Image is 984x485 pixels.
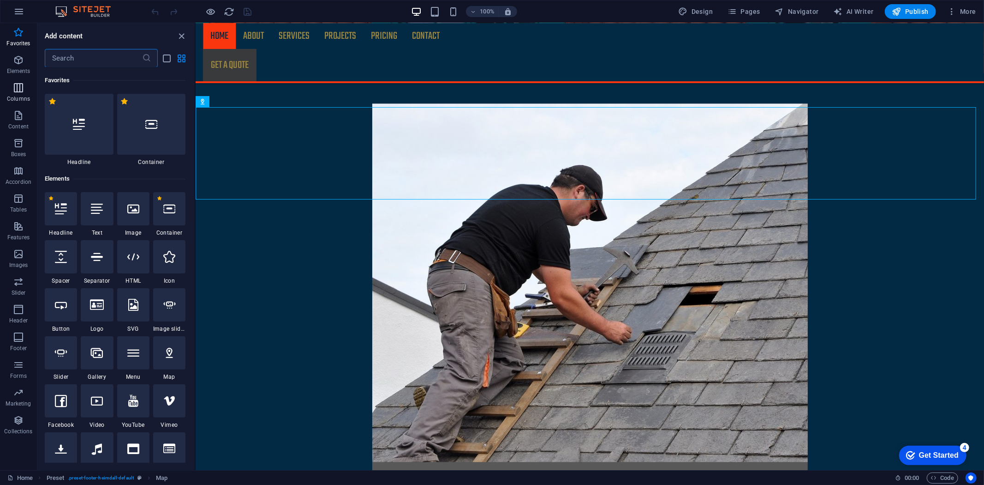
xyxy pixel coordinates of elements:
[81,421,113,429] span: Video
[947,7,976,16] span: More
[45,192,77,236] div: Headline
[45,325,77,333] span: Button
[117,384,149,429] div: YouTube
[53,6,122,17] img: Editor Logo
[161,53,173,64] button: list-view
[153,229,185,236] span: Container
[156,473,167,484] span: Click to select. Double-click to edit
[943,4,980,19] button: More
[45,240,77,285] div: Spacer
[47,473,168,484] nav: breadcrumb
[728,7,760,16] span: Pages
[224,6,235,17] i: Reload page
[7,67,30,75] p: Elements
[9,261,28,269] p: Images
[117,229,149,236] span: Image
[81,288,113,333] div: Logo
[117,158,186,166] span: Container
[7,473,33,484] a: Home
[81,325,113,333] span: Logo
[905,473,919,484] span: 00 00
[176,53,187,64] button: grid-view
[771,4,823,19] button: Navigator
[48,97,56,105] span: Remove from favorites
[117,336,149,381] div: Menu
[117,240,149,285] div: HTML
[45,30,83,42] h6: Add content
[157,196,162,201] span: Remove from favorites
[9,317,28,324] p: Header
[45,421,77,429] span: Facebook
[504,7,512,16] i: On resize automatically adjust zoom level to fit chosen device.
[27,10,67,18] div: Get Started
[81,373,113,381] span: Gallery
[153,277,185,285] span: Icon
[153,325,185,333] span: Image slider
[927,473,958,484] button: Code
[47,473,65,484] span: Preset
[153,240,185,285] div: Icon
[6,178,31,186] p: Accordion
[45,288,77,333] div: Button
[466,6,499,17] button: 100%
[885,4,936,19] button: Publish
[7,234,30,241] p: Features
[121,97,129,105] span: Remove from favorites
[48,196,54,201] span: Remove from favorites
[724,4,763,19] button: Pages
[45,384,77,429] div: Facebook
[10,372,27,380] p: Forms
[81,384,113,429] div: Video
[45,173,185,184] h6: Elements
[11,151,26,158] p: Boxes
[45,94,113,166] div: Headline
[10,345,27,352] p: Footer
[45,373,77,381] span: Slider
[6,40,30,47] p: Favorites
[117,192,149,236] div: Image
[45,336,77,381] div: Slider
[68,2,78,11] div: 4
[117,373,149,381] span: Menu
[675,4,717,19] div: Design (Ctrl+Alt+Y)
[830,4,877,19] button: AI Writer
[117,421,149,429] span: YouTube
[45,158,113,166] span: Headline
[117,325,149,333] span: SVG
[117,288,149,333] div: SVG
[137,475,142,480] i: This element is a customizable preset
[81,240,113,285] div: Separator
[153,336,185,381] div: Map
[117,277,149,285] span: HTML
[153,421,185,429] span: Vimeo
[224,6,235,17] button: reload
[931,473,954,484] span: Code
[45,75,185,86] h6: Favorites
[117,94,186,166] div: Container
[7,95,30,103] p: Columns
[4,428,32,435] p: Collections
[153,288,185,333] div: Image slider
[68,473,134,484] span: . preset-footer-heimdall-default
[10,206,27,213] p: Tables
[45,229,77,236] span: Headline
[81,277,113,285] span: Separator
[892,7,929,16] span: Publish
[480,6,495,17] h6: 100%
[45,277,77,285] span: Spacer
[8,123,29,130] p: Content
[153,192,185,236] div: Container
[775,7,819,16] span: Navigator
[7,5,75,24] div: Get Started 4 items remaining, 20% complete
[205,6,216,17] button: Click here to leave preview mode and continue editing
[834,7,874,16] span: AI Writer
[966,473,977,484] button: Usercentrics
[81,229,113,236] span: Text
[176,30,187,42] button: close panel
[153,373,185,381] span: Map
[12,289,26,297] p: Slider
[911,474,912,481] span: :
[679,7,713,16] span: Design
[81,192,113,236] div: Text
[81,336,113,381] div: Gallery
